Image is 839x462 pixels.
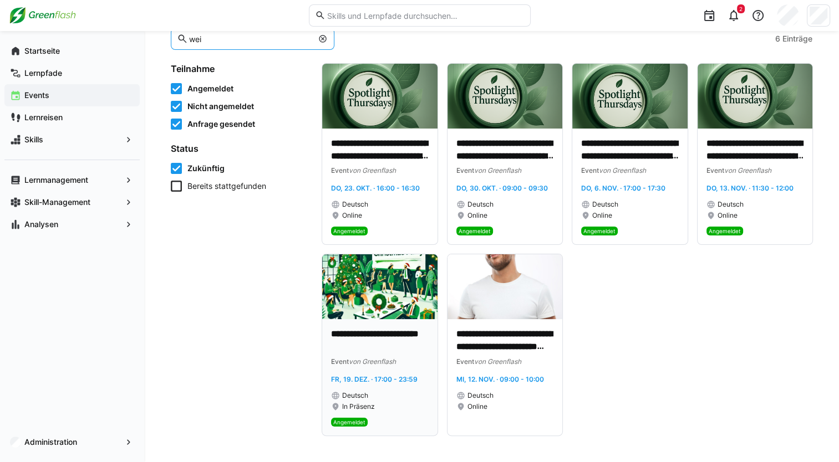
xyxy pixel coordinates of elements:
[572,64,688,129] img: image
[709,228,741,234] span: Angemeldet
[782,33,812,44] span: Einträge
[467,391,494,400] span: Deutsch
[581,166,599,174] span: Event
[456,184,548,192] span: Do, 30. Okt. · 09:00 - 09:30
[583,228,616,234] span: Angemeldet
[342,200,368,209] span: Deutsch
[187,119,255,130] span: Anfrage gesendet
[775,33,780,44] span: 6
[349,166,396,174] span: von Greenflash
[322,64,438,129] img: image
[448,64,563,129] img: image
[326,11,524,20] input: Skills und Lernpfade durchsuchen…
[698,64,813,129] img: image
[171,143,308,154] h4: Status
[459,228,491,234] span: Angemeldet
[599,166,646,174] span: von Greenflash
[467,402,487,411] span: Online
[333,419,365,425] span: Angemeldet
[331,357,349,366] span: Event
[322,254,438,319] img: image
[342,391,368,400] span: Deutsch
[467,200,494,209] span: Deutsch
[724,166,771,174] span: von Greenflash
[581,184,665,192] span: Do, 6. Nov. · 17:00 - 17:30
[188,34,313,44] input: Suche Events
[592,211,612,220] span: Online
[187,83,233,94] span: Angemeldet
[448,254,563,319] img: image
[187,101,254,112] span: Nicht angemeldet
[474,166,521,174] span: von Greenflash
[592,200,618,209] span: Deutsch
[474,357,521,366] span: von Greenflash
[331,166,349,174] span: Event
[718,200,744,209] span: Deutsch
[739,6,743,12] span: 2
[456,166,474,174] span: Event
[342,211,362,220] span: Online
[456,357,474,366] span: Event
[331,184,420,192] span: Do, 23. Okt. · 16:00 - 16:30
[456,375,544,383] span: Mi, 12. Nov. · 09:00 - 10:00
[331,375,418,383] span: Fr, 19. Dez. · 17:00 - 23:59
[349,357,396,366] span: von Greenflash
[706,166,724,174] span: Event
[187,181,266,192] span: Bereits stattgefunden
[718,211,738,220] span: Online
[333,228,365,234] span: Angemeldet
[187,163,225,174] span: Zukünftig
[171,63,308,74] h4: Teilnahme
[467,211,487,220] span: Online
[706,184,794,192] span: Do, 13. Nov. · 11:30 - 12:00
[342,402,375,411] span: In Präsenz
